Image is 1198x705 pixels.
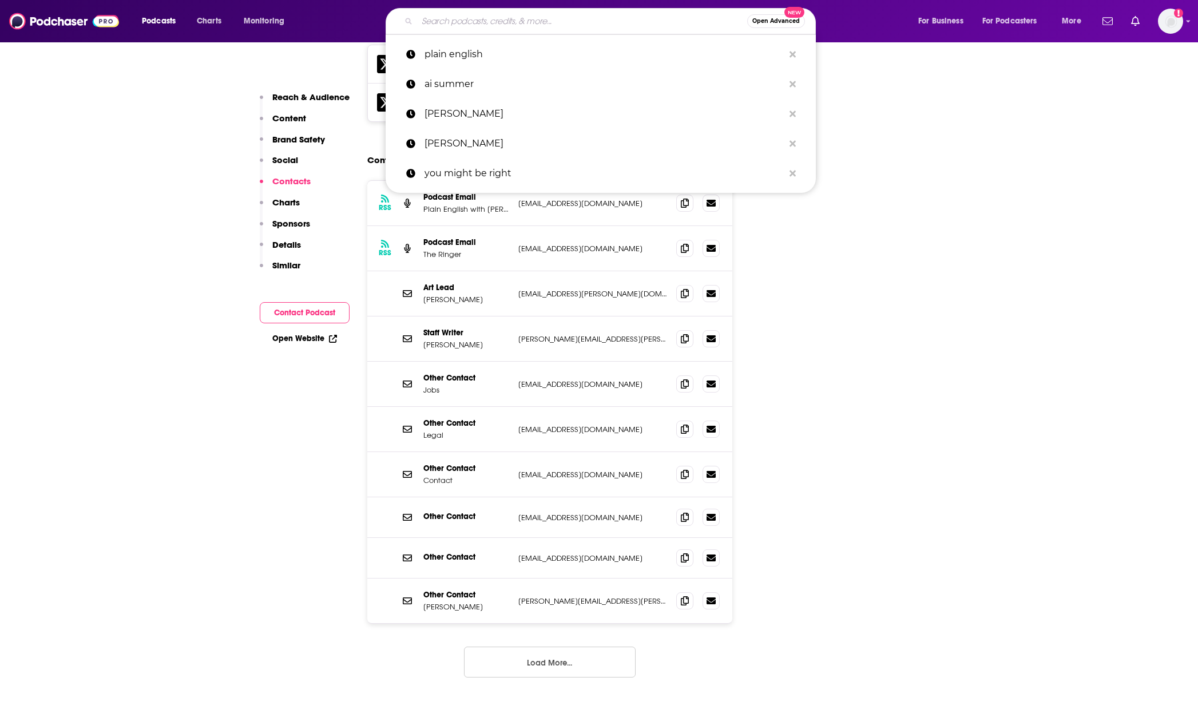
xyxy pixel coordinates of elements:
[272,113,306,124] p: Content
[425,99,784,129] p: charles calomiris
[272,176,311,187] p: Contacts
[386,69,816,99] a: ai summer
[260,92,350,113] button: Reach & Audience
[982,13,1037,29] span: For Podcasters
[367,149,406,171] h2: Contacts
[423,512,509,521] p: Other Contact
[260,155,298,176] button: Social
[1158,9,1183,34] span: Logged in as clareliening
[423,340,509,350] p: [PERSON_NAME]
[423,283,509,292] p: Art Lead
[425,129,784,159] p: larry kudlow
[142,13,176,29] span: Podcasts
[272,218,310,229] p: Sponsors
[260,239,301,260] button: Details
[1174,9,1183,18] svg: Add a profile image
[260,176,311,197] button: Contacts
[189,12,228,30] a: Charts
[379,248,391,258] h3: RSS
[747,14,805,28] button: Open AdvancedNew
[423,602,509,612] p: [PERSON_NAME]
[260,218,310,239] button: Sponsors
[272,260,300,271] p: Similar
[1054,12,1096,30] button: open menu
[423,237,509,247] p: Podcast Email
[386,159,816,188] a: you might be right
[425,159,784,188] p: you might be right
[423,418,509,428] p: Other Contact
[423,464,509,473] p: Other Contact
[518,289,667,299] p: [EMAIL_ADDRESS][PERSON_NAME][DOMAIN_NAME]
[386,129,816,159] a: [PERSON_NAME]
[272,134,325,145] p: Brand Safety
[244,13,284,29] span: Monitoring
[379,203,391,212] h3: RSS
[272,239,301,250] p: Details
[272,92,350,102] p: Reach & Audience
[423,476,509,485] p: Contact
[386,39,816,69] a: plain english
[423,373,509,383] p: Other Contact
[518,199,667,208] p: [EMAIL_ADDRESS][DOMAIN_NAME]
[417,12,747,30] input: Search podcasts, credits, & more...
[518,596,667,606] p: [PERSON_NAME][EMAIL_ADDRESS][PERSON_NAME][DOMAIN_NAME]
[423,192,509,202] p: Podcast Email
[464,647,636,678] button: Load More...
[272,197,300,208] p: Charts
[518,244,667,254] p: [EMAIL_ADDRESS][DOMAIN_NAME]
[260,113,306,134] button: Content
[1158,9,1183,34] button: Show profile menu
[1062,13,1081,29] span: More
[260,302,350,323] button: Contact Podcast
[518,470,667,480] p: [EMAIL_ADDRESS][DOMAIN_NAME]
[784,7,805,18] span: New
[134,12,191,30] button: open menu
[518,379,667,389] p: [EMAIL_ADDRESS][DOMAIN_NAME]
[423,552,509,562] p: Other Contact
[423,249,509,259] p: The Ringer
[518,334,667,344] p: [PERSON_NAME][EMAIL_ADDRESS][PERSON_NAME][DOMAIN_NAME]
[260,260,300,281] button: Similar
[423,590,509,600] p: Other Contact
[260,197,300,218] button: Charts
[272,334,337,343] a: Open Website
[396,8,827,34] div: Search podcasts, credits, & more...
[752,18,800,24] span: Open Advanced
[1098,11,1117,31] a: Show notifications dropdown
[423,385,509,395] p: Jobs
[910,12,978,30] button: open menu
[423,430,509,440] p: Legal
[423,295,509,304] p: [PERSON_NAME]
[1158,9,1183,34] img: User Profile
[518,425,667,434] p: [EMAIL_ADDRESS][DOMAIN_NAME]
[423,204,509,214] p: Plain English with [PERSON_NAME] Podcast Emaiil
[918,13,963,29] span: For Business
[425,39,784,69] p: plain english
[197,13,221,29] span: Charts
[236,12,299,30] button: open menu
[423,328,509,338] p: Staff Writer
[425,69,784,99] p: ai summer
[518,553,667,563] p: [EMAIL_ADDRESS][DOMAIN_NAME]
[518,513,667,522] p: [EMAIL_ADDRESS][DOMAIN_NAME]
[1126,11,1144,31] a: Show notifications dropdown
[272,155,298,165] p: Social
[9,10,119,32] img: Podchaser - Follow, Share and Rate Podcasts
[386,99,816,129] a: [PERSON_NAME]
[260,134,325,155] button: Brand Safety
[975,12,1054,30] button: open menu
